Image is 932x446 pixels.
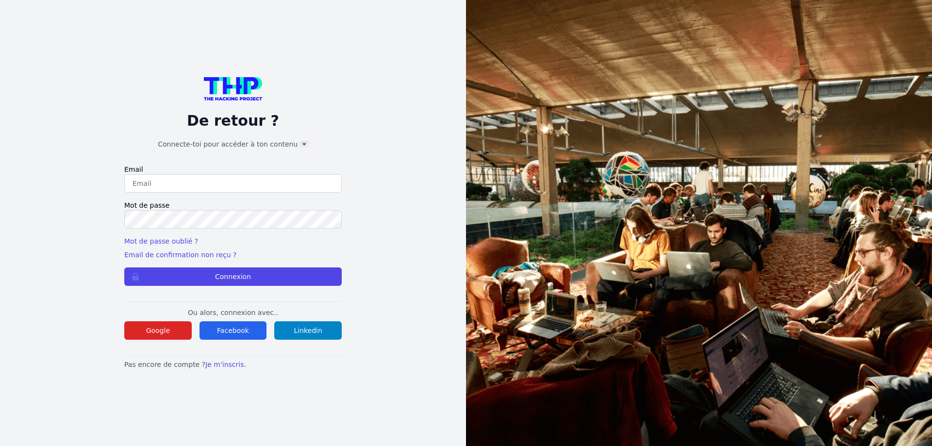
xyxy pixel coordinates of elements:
[124,174,342,193] input: Email
[204,77,262,100] img: logo
[124,112,342,130] p: De retour ?
[124,308,342,317] p: Ou alors, connexion avec..
[124,251,236,259] a: Email de confirmation non reçu ?
[124,267,342,286] button: Connexion
[124,200,342,210] label: Mot de passe
[124,237,198,245] a: Mot de passe oublié ?
[205,361,246,368] a: Je m'inscris.
[124,321,192,340] button: Google
[124,360,342,369] p: Pas encore de compte ?
[200,321,267,340] button: Facebook
[274,321,342,340] button: Linkedin
[124,139,342,149] h1: Connecte-toi pour accéder à ton contenu 💌
[124,165,342,174] label: Email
